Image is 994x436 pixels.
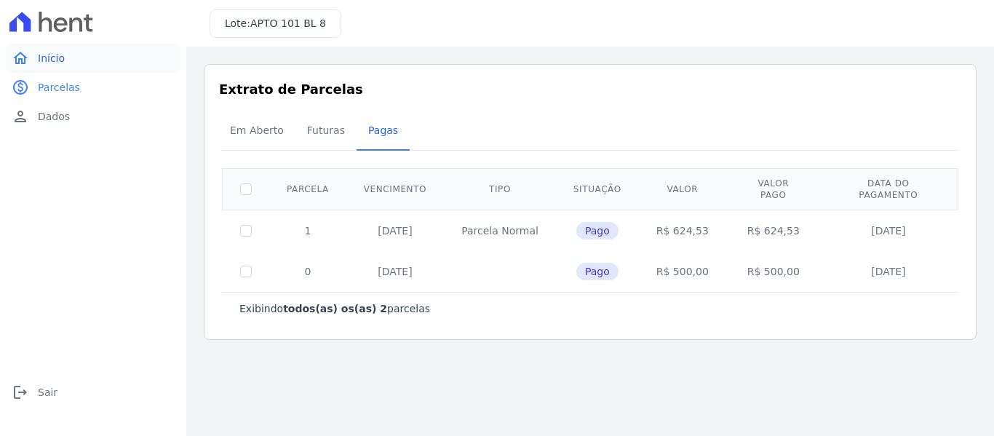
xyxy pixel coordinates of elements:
[12,108,29,125] i: person
[6,44,180,73] a: homeInício
[556,168,639,210] th: Situação
[239,301,430,316] p: Exibindo parcelas
[346,251,444,292] td: [DATE]
[38,385,57,400] span: Sair
[639,210,726,251] td: R$ 624,53
[12,79,29,96] i: paid
[346,210,444,251] td: [DATE]
[218,113,295,151] a: Em Aberto
[38,109,70,124] span: Dados
[639,168,726,210] th: Valor
[346,168,444,210] th: Vencimento
[298,116,354,145] span: Futuras
[219,79,961,99] h3: Extrato de Parcelas
[240,266,252,277] input: Só é possível selecionar pagamentos em aberto
[250,17,326,29] span: APTO 101 BL 8
[576,222,619,239] span: Pago
[221,116,293,145] span: Em Aberto
[821,210,956,251] td: [DATE]
[6,73,180,102] a: paidParcelas
[12,384,29,401] i: logout
[269,210,346,251] td: 1
[38,51,65,66] span: Início
[240,225,252,237] input: Só é possível selecionar pagamentos em aberto
[225,16,326,31] h3: Lote:
[726,168,821,210] th: Valor pago
[726,210,821,251] td: R$ 624,53
[359,116,407,145] span: Pagas
[444,168,556,210] th: Tipo
[295,113,357,151] a: Futuras
[269,168,346,210] th: Parcela
[821,168,956,210] th: Data do pagamento
[269,251,346,292] td: 0
[6,378,180,407] a: logoutSair
[12,49,29,67] i: home
[283,303,387,314] b: todos(as) os(as) 2
[444,210,556,251] td: Parcela Normal
[38,80,80,95] span: Parcelas
[639,251,726,292] td: R$ 500,00
[821,251,956,292] td: [DATE]
[6,102,180,131] a: personDados
[576,263,619,280] span: Pago
[726,251,821,292] td: R$ 500,00
[357,113,410,151] a: Pagas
